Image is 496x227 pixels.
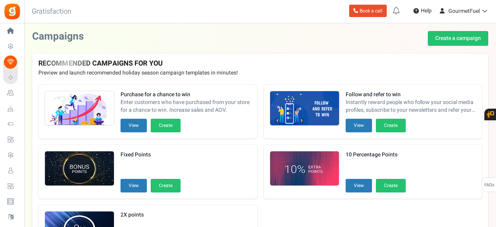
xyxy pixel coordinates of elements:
img: Recommended Campaigns [270,91,339,126]
span: Instantly reward people who follow your social media profiles, subscribe to your newsletters and ... [346,99,476,114]
h4: RECOMMENDED CAMPAIGNS FOR YOU [38,60,482,68]
span: FAQs [484,178,494,192]
button: View [121,179,147,192]
a: Create a campaign [428,31,488,46]
button: View [121,119,147,132]
button: Create [376,119,406,132]
img: Recommended Campaigns [45,151,114,186]
p: Preview and launch recommended holiday season campaign templates in minutes! [38,69,482,77]
strong: 2X points [121,211,181,219]
h2: Campaigns [32,31,84,42]
button: View [346,179,372,192]
strong: 10 Percentage Points [346,151,406,159]
span: Enter customers who have purchased from your store for a chance to win. Increase sales and AOV. [121,99,251,114]
img: Recommended Campaigns [45,91,114,126]
button: Create [151,179,181,192]
strong: Follow and refer to win [346,91,476,99]
a: Help [410,5,435,17]
button: View [346,119,372,132]
img: Recommended Campaigns [270,151,339,186]
a: Book a call [349,5,387,17]
button: Create [376,179,406,192]
span: GourmetFuel [448,7,480,15]
strong: Fixed Points [121,151,181,159]
button: Create [151,119,181,132]
img: Gratisfaction [3,3,21,20]
strong: Purchase for a chance to win [121,91,251,99]
span: Help [419,7,432,15]
h3: Gratisfaction [23,4,80,19]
